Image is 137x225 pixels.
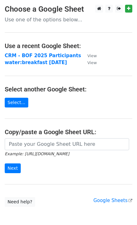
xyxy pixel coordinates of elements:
[5,5,132,14] h3: Choose a Google Sheet
[87,60,97,65] small: View
[5,53,81,58] a: CRM - BOF 2025 Participants
[93,198,132,203] a: Google Sheets
[5,197,35,207] a: Need help?
[5,163,21,173] input: Next
[5,85,132,93] h4: Select another Google Sheet:
[5,138,129,150] input: Paste your Google Sheet URL here
[5,151,69,156] small: Example: [URL][DOMAIN_NAME]
[5,42,132,50] h4: Use a recent Google Sheet:
[5,60,67,65] a: water:breakfast [DATE]
[81,53,97,58] a: View
[87,53,97,58] small: View
[5,16,132,23] p: Use one of the options below...
[5,128,132,136] h4: Copy/paste a Google Sheet URL:
[5,98,28,107] a: Select...
[81,60,97,65] a: View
